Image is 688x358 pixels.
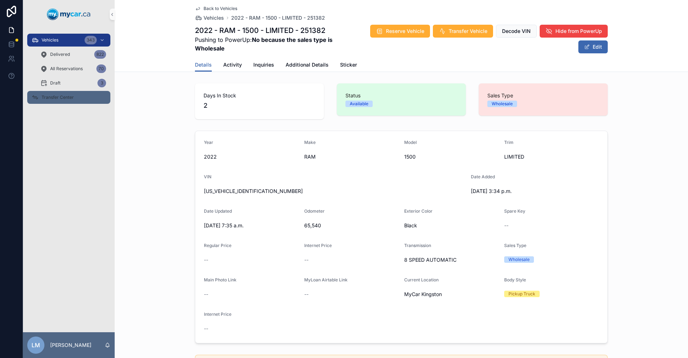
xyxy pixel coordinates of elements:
[96,64,106,73] div: 70
[304,222,399,229] span: 65,540
[540,25,608,38] button: Hide from PowerUp
[97,79,106,87] div: 3
[404,222,498,229] span: Black
[195,25,352,35] h1: 2022 - RAM - 1500 - LIMITED - 251382
[195,58,212,72] a: Details
[253,61,274,68] span: Inquiries
[36,62,110,75] a: All Reservations70
[47,9,91,20] img: App logo
[42,37,58,43] span: Vehicles
[286,61,329,68] span: Additional Details
[195,61,212,68] span: Details
[36,77,110,89] a: Draft3
[350,101,368,107] div: Available
[345,92,457,99] span: Status
[449,28,487,35] span: Transfer Vehicle
[204,277,236,282] span: Main Photo Link
[504,153,599,160] span: LIMITED
[23,29,115,113] div: scrollable content
[304,140,316,145] span: Make
[253,58,274,73] a: Inquiries
[404,291,442,298] span: MyCar Kingston
[304,277,348,282] span: MyLoan Airtable Link
[204,101,315,111] span: 2
[204,188,465,195] span: [US_VEHICLE_IDENTIFICATION_NUMBER]
[502,28,531,35] span: Decode VIN
[504,140,513,145] span: Trim
[508,291,535,297] div: Pickup Truck
[340,58,357,73] a: Sticker
[36,48,110,61] a: Delivered822
[204,14,224,21] span: Vehicles
[204,140,213,145] span: Year
[223,58,242,73] a: Activity
[578,40,608,53] button: Edit
[231,14,325,21] a: 2022 - RAM - 1500 - LIMITED - 251382
[492,101,513,107] div: Wholesale
[204,222,298,229] span: [DATE] 7:35 a.m.
[286,58,329,73] a: Additional Details
[204,291,208,298] span: --
[195,6,237,11] a: Back to Vehicles
[204,325,208,332] span: --
[50,80,61,86] span: Draft
[27,34,110,47] a: Vehicles343
[508,256,530,263] div: Wholesale
[50,66,83,72] span: All Reservations
[204,92,315,99] span: Days In Stock
[404,140,417,145] span: Model
[32,341,40,349] span: LM
[504,243,526,248] span: Sales Type
[204,311,231,317] span: Internet Price
[555,28,602,35] span: Hide from PowerUp
[433,25,493,38] button: Transfer Vehicle
[304,256,309,263] span: --
[504,222,508,229] span: --
[504,277,526,282] span: Body Style
[204,174,211,179] span: VIN
[471,174,495,179] span: Date Added
[195,36,333,52] strong: No because the sales type is Wholesale
[404,277,439,282] span: Current Location
[404,208,433,214] span: Exterior Color
[27,91,110,104] a: Transfer Center
[204,208,232,214] span: Date Updated
[304,243,332,248] span: Internet Price
[223,61,242,68] span: Activity
[487,92,599,99] span: Sales Type
[404,256,498,263] span: 8 SPEED AUTOMATIC
[471,188,565,195] span: [DATE] 3:34 p.m.
[404,153,498,160] span: 1500
[94,50,106,59] div: 822
[204,153,298,160] span: 2022
[404,243,431,248] span: Transmission
[204,256,208,263] span: --
[204,6,237,11] span: Back to Vehicles
[340,61,357,68] span: Sticker
[504,208,525,214] span: Spare Key
[304,291,309,298] span: --
[85,36,97,44] div: 343
[370,25,430,38] button: Reserve Vehicle
[195,14,224,21] a: Vehicles
[304,153,399,160] span: RAM
[386,28,424,35] span: Reserve Vehicle
[50,342,91,349] p: [PERSON_NAME]
[304,208,325,214] span: Odometer
[496,25,537,38] button: Decode VIN
[195,35,352,53] span: Pushing to PowerUp:
[42,95,74,100] span: Transfer Center
[50,52,70,57] span: Delivered
[204,243,231,248] span: Regular Price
